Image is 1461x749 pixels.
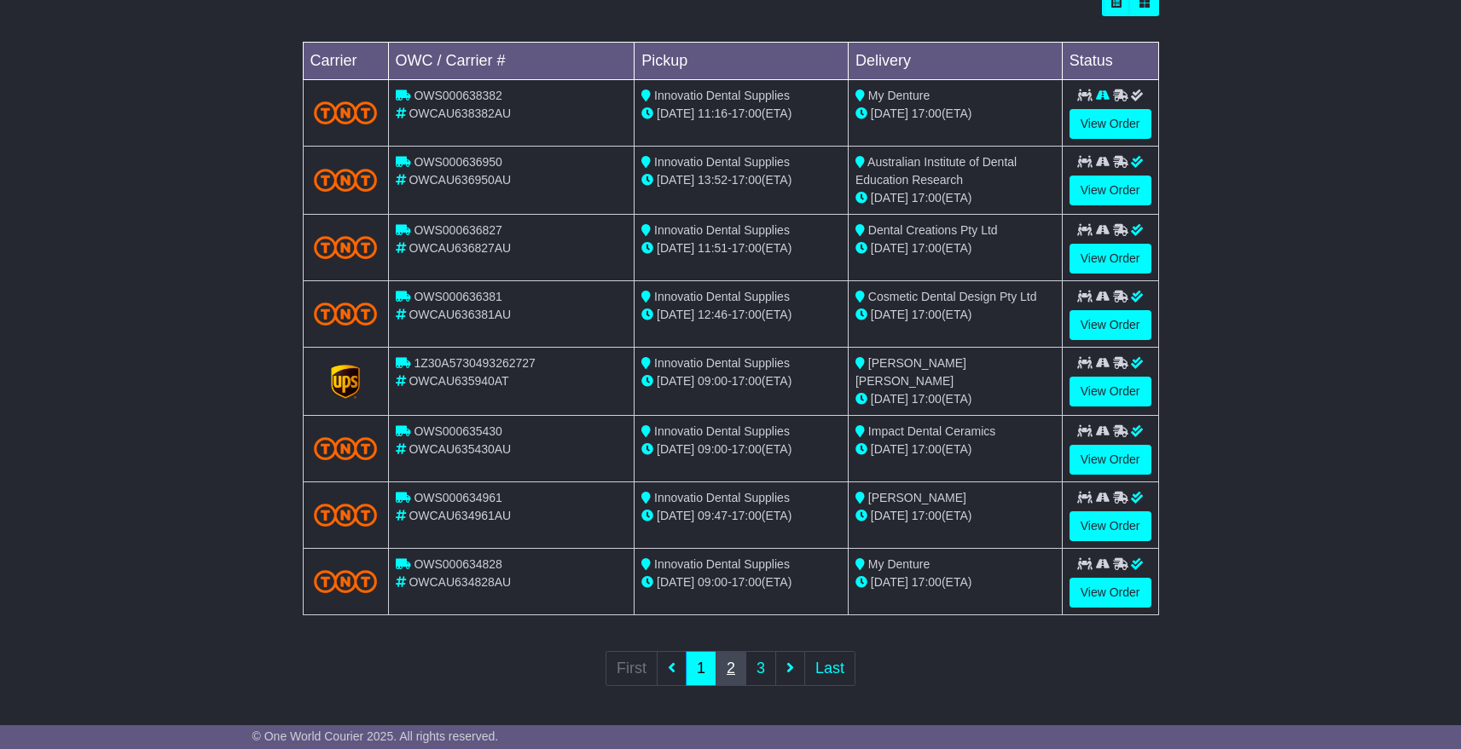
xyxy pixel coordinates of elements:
[641,372,841,390] div: - (ETA)
[331,365,360,399] img: GetCarrierServiceLogo
[855,239,1055,257] div: (ETA)
[657,308,694,321] span: [DATE]
[314,101,378,124] img: TNT_Domestic.png
[716,651,746,686] a: 2
[868,424,995,438] span: Impact Dental Ceramics
[868,557,930,571] span: My Denture
[732,374,762,388] span: 17:00
[855,390,1055,408] div: (ETA)
[414,223,502,237] span: OWS000636827
[1070,511,1151,541] a: View Order
[1070,310,1151,340] a: View Order
[314,302,378,326] img: TNT_Domestic.png
[1070,445,1151,475] a: View Order
[654,223,790,237] span: Innovatio Dental Supplies
[654,424,790,438] span: Innovatio Dental Supplies
[414,424,502,438] span: OWS000635430
[698,241,728,255] span: 11:51
[654,89,790,102] span: Innovatio Dental Supplies
[654,155,790,169] span: Innovatio Dental Supplies
[855,105,1055,123] div: (ETA)
[414,155,502,169] span: OWS000636950
[912,392,942,406] span: 17:00
[868,223,998,237] span: Dental Creations Pty Ltd
[654,356,790,370] span: Innovatio Dental Supplies
[871,308,908,321] span: [DATE]
[414,290,502,303] span: OWS000636381
[871,392,908,406] span: [DATE]
[1070,244,1151,274] a: View Order
[657,575,694,589] span: [DATE]
[732,308,762,321] span: 17:00
[409,107,511,120] span: OWCAU638382AU
[657,173,694,187] span: [DATE]
[871,191,908,205] span: [DATE]
[641,105,841,123] div: - (ETA)
[414,557,502,571] span: OWS000634828
[657,107,694,120] span: [DATE]
[912,107,942,120] span: 17:00
[641,239,841,257] div: - (ETA)
[314,437,378,460] img: TNT_Domestic.png
[641,573,841,591] div: - (ETA)
[414,491,502,504] span: OWS000634961
[1070,176,1151,205] a: View Order
[686,651,716,686] a: 1
[654,290,790,303] span: Innovatio Dental Supplies
[855,507,1055,525] div: (ETA)
[388,43,635,80] td: OWC / Carrier #
[641,507,841,525] div: - (ETA)
[732,442,762,456] span: 17:00
[654,557,790,571] span: Innovatio Dental Supplies
[855,155,1017,187] span: Australian Institute of Dental Education Research
[698,374,728,388] span: 09:00
[641,441,841,458] div: - (ETA)
[732,509,762,522] span: 17:00
[868,290,1037,303] span: Cosmetic Dental Design Pty Ltd
[657,374,694,388] span: [DATE]
[848,43,1062,80] td: Delivery
[635,43,849,80] td: Pickup
[409,509,511,522] span: OWCAU634961AU
[409,308,511,321] span: OWCAU636381AU
[871,241,908,255] span: [DATE]
[912,241,942,255] span: 17:00
[912,575,942,589] span: 17:00
[654,491,790,504] span: Innovatio Dental Supplies
[912,308,942,321] span: 17:00
[698,575,728,589] span: 09:00
[868,89,930,102] span: My Denture
[855,441,1055,458] div: (ETA)
[409,575,511,589] span: OWCAU634828AU
[641,306,841,324] div: - (ETA)
[698,107,728,120] span: 11:16
[732,173,762,187] span: 17:00
[855,306,1055,324] div: (ETA)
[871,509,908,522] span: [DATE]
[912,191,942,205] span: 17:00
[657,442,694,456] span: [DATE]
[855,356,966,388] span: [PERSON_NAME] [PERSON_NAME]
[314,236,378,259] img: TNT_Domestic.png
[314,570,378,593] img: TNT_Domestic.png
[414,89,502,102] span: OWS000638382
[657,241,694,255] span: [DATE]
[732,107,762,120] span: 17:00
[912,509,942,522] span: 17:00
[804,651,855,686] a: Last
[641,171,841,189] div: - (ETA)
[1062,43,1158,80] td: Status
[1070,377,1151,406] a: View Order
[1070,109,1151,139] a: View Order
[698,308,728,321] span: 12:46
[303,43,388,80] td: Carrier
[698,509,728,522] span: 09:47
[314,169,378,192] img: TNT_Domestic.png
[314,504,378,527] img: TNT_Domestic.png
[871,575,908,589] span: [DATE]
[871,107,908,120] span: [DATE]
[1070,578,1151,608] a: View Order
[409,173,511,187] span: OWCAU636950AU
[732,241,762,255] span: 17:00
[855,573,1055,591] div: (ETA)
